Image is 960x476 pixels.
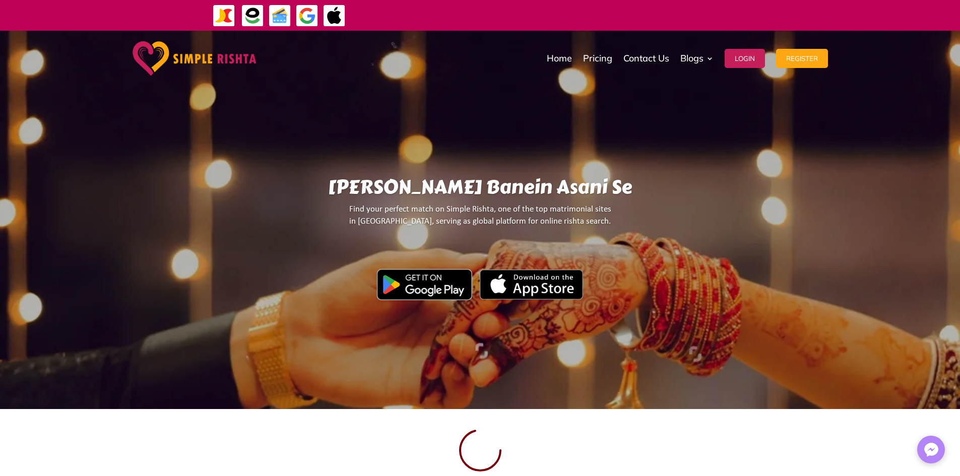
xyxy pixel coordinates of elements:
img: GooglePay-icon [296,5,318,27]
a: Pricing [583,33,612,84]
strong: ایزی پیسہ [544,6,566,24]
button: Register [776,49,828,68]
a: Home [547,33,572,84]
a: Contact Us [623,33,669,84]
button: Login [725,49,765,68]
a: Blogs [680,33,714,84]
h1: [PERSON_NAME] Banein Asani Se [125,176,835,203]
strong: جاز کیش [568,6,590,24]
img: Google Play [377,269,472,300]
a: Register [776,33,828,84]
a: Login [725,33,765,84]
img: EasyPaisa-icon [241,5,264,27]
img: Messenger [921,440,941,460]
p: Find your perfect match on Simple Rishta, one of the top matrimonial sites in [GEOGRAPHIC_DATA], ... [125,203,835,236]
img: Credit Cards [269,5,291,27]
div: ایپ میں پیمنٹ صرف گوگل پے اور ایپل پے کے ذریعے ممکن ہے۔ ، یا کریڈٹ کارڈ کے ذریعے ویب سائٹ پر ہوگی۔ [376,9,811,21]
img: JazzCash-icon [213,5,235,27]
img: ApplePay-icon [323,5,346,27]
